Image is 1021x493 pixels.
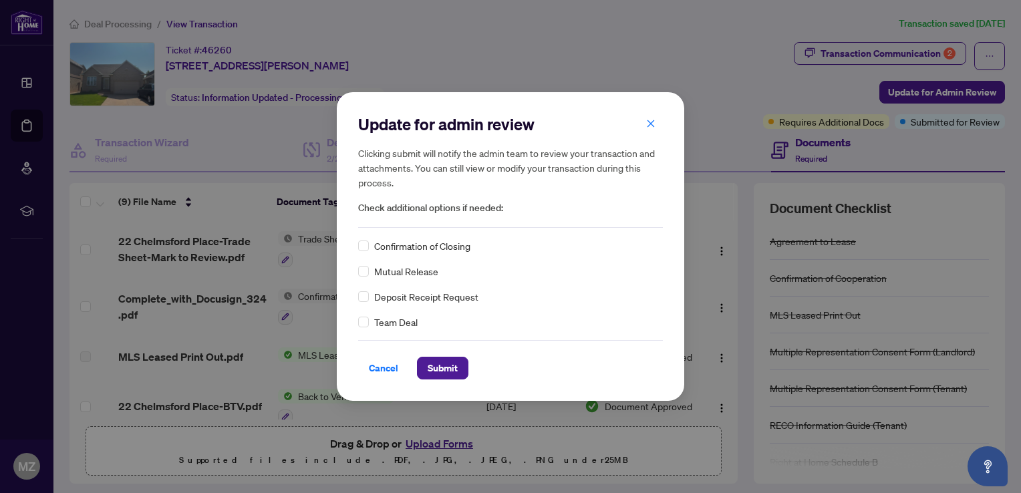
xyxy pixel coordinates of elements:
[374,264,438,279] span: Mutual Release
[358,200,663,216] span: Check additional options if needed:
[358,114,663,135] h2: Update for admin review
[358,357,409,379] button: Cancel
[417,357,468,379] button: Submit
[374,289,478,304] span: Deposit Receipt Request
[646,119,655,128] span: close
[374,315,418,329] span: Team Deal
[968,446,1008,486] button: Open asap
[369,357,398,379] span: Cancel
[358,146,663,190] h5: Clicking submit will notify the admin team to review your transaction and attachments. You can st...
[428,357,458,379] span: Submit
[374,238,470,253] span: Confirmation of Closing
